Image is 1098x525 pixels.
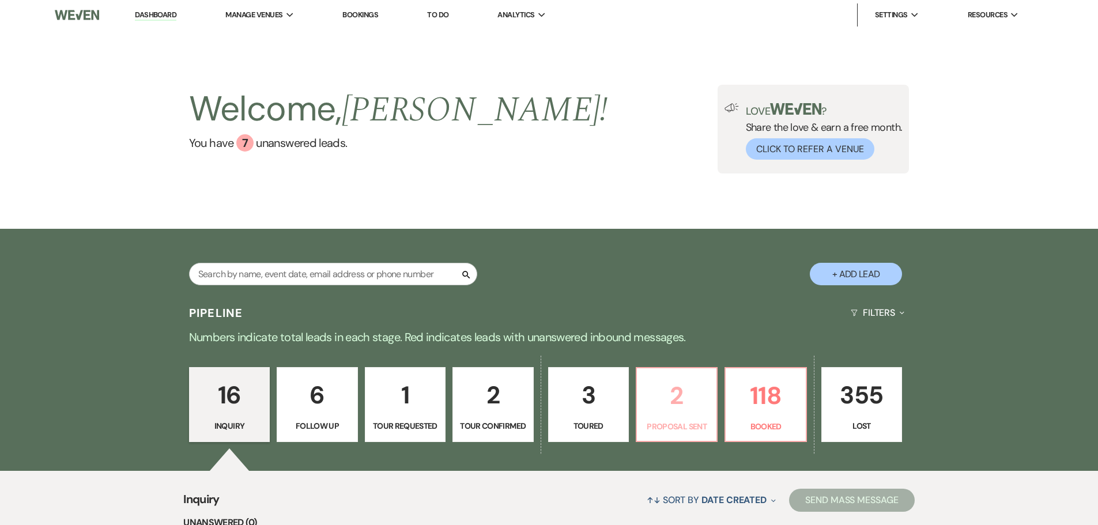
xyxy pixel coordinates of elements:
[452,367,533,442] a: 2Tour Confirmed
[636,367,718,442] a: 2Proposal Sent
[829,420,895,432] p: Lost
[875,9,908,21] span: Settings
[733,420,798,433] p: Booked
[372,376,438,414] p: 1
[55,3,99,27] img: Weven Logo
[236,134,254,152] div: 7
[725,103,739,112] img: loud-speaker-illustration.svg
[642,485,780,515] button: Sort By Date Created
[427,10,448,20] a: To Do
[746,103,903,116] p: Love ?
[189,85,608,134] h2: Welcome,
[189,367,270,442] a: 16Inquiry
[189,263,477,285] input: Search by name, event date, email address or phone number
[342,10,378,20] a: Bookings
[846,297,909,328] button: Filters
[556,376,621,414] p: 3
[968,9,1008,21] span: Resources
[460,420,526,432] p: Tour Confirmed
[789,489,915,512] button: Send Mass Message
[284,420,350,432] p: Follow Up
[189,305,243,321] h3: Pipeline
[197,376,262,414] p: 16
[829,376,895,414] p: 355
[647,494,661,506] span: ↑↓
[197,420,262,432] p: Inquiry
[739,103,903,160] div: Share the love & earn a free month.
[556,420,621,432] p: Toured
[460,376,526,414] p: 2
[189,134,608,152] a: You have 7 unanswered leads.
[277,367,357,442] a: 6Follow Up
[821,367,902,442] a: 355Lost
[644,376,710,415] p: 2
[183,490,220,515] span: Inquiry
[548,367,629,442] a: 3Toured
[810,263,902,285] button: + Add Lead
[135,10,176,21] a: Dashboard
[644,420,710,433] p: Proposal Sent
[134,328,964,346] p: Numbers indicate total leads in each stage. Red indicates leads with unanswered inbound messages.
[733,376,798,415] p: 118
[701,494,767,506] span: Date Created
[746,138,874,160] button: Click to Refer a Venue
[372,420,438,432] p: Tour Requested
[725,367,806,442] a: 118Booked
[497,9,534,21] span: Analytics
[770,103,821,115] img: weven-logo-green.svg
[225,9,282,21] span: Manage Venues
[365,367,446,442] a: 1Tour Requested
[284,376,350,414] p: 6
[342,84,608,137] span: [PERSON_NAME] !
